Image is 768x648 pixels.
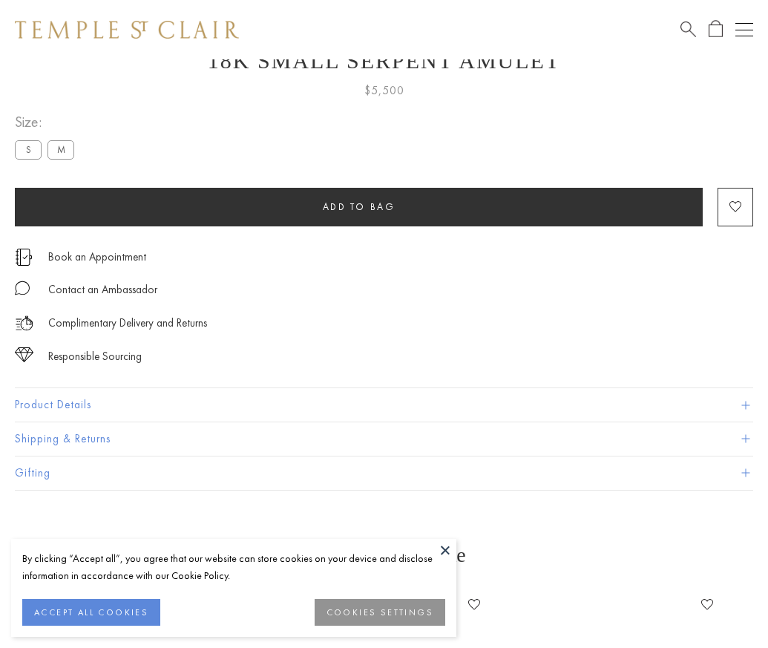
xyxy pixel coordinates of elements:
[15,110,80,134] span: Size:
[15,388,753,422] button: Product Details
[15,456,753,490] button: Gifting
[15,188,703,226] button: Add to bag
[48,281,157,299] div: Contact an Ambassador
[15,140,42,159] label: S
[680,20,696,39] a: Search
[364,81,404,100] span: $5,500
[709,20,723,39] a: Open Shopping Bag
[48,249,146,265] a: Book an Appointment
[22,550,445,584] div: By clicking “Accept all”, you agree that our website can store cookies on your device and disclos...
[15,21,239,39] img: Temple St. Clair
[48,314,207,333] p: Complimentary Delivery and Returns
[15,314,33,333] img: icon_delivery.svg
[15,48,753,73] h1: 18K Small Serpent Amulet
[47,140,74,159] label: M
[15,249,33,266] img: icon_appointment.svg
[48,347,142,366] div: Responsible Sourcing
[22,599,160,626] button: ACCEPT ALL COOKIES
[15,281,30,295] img: MessageIcon-01_2.svg
[323,200,396,213] span: Add to bag
[315,599,445,626] button: COOKIES SETTINGS
[735,21,753,39] button: Open navigation
[15,422,753,456] button: Shipping & Returns
[15,347,33,362] img: icon_sourcing.svg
